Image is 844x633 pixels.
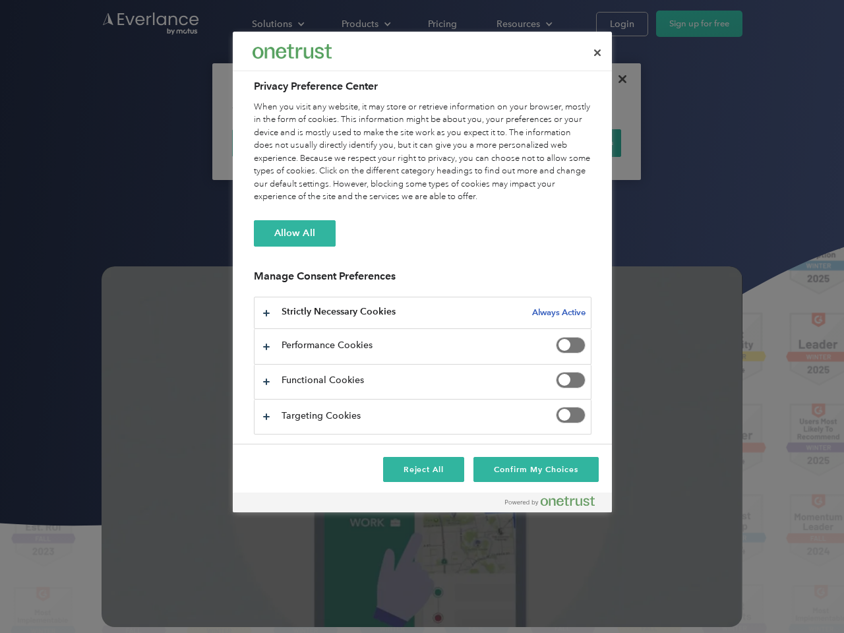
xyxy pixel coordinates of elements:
[505,496,605,512] a: Powered by OneTrust Opens in a new Tab
[505,496,595,506] img: Powered by OneTrust Opens in a new Tab
[254,101,591,204] div: When you visit any website, it may store or retrieve information on your browser, mostly in the f...
[253,44,332,58] img: Everlance
[254,220,336,247] button: Allow All
[383,457,465,482] button: Reject All
[97,78,164,106] input: Submit
[583,38,612,67] button: Close
[473,457,598,482] button: Confirm My Choices
[253,38,332,65] div: Everlance
[254,78,591,94] h2: Privacy Preference Center
[233,32,612,512] div: Privacy Preference Center
[233,32,612,512] div: Preference center
[254,270,591,290] h3: Manage Consent Preferences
